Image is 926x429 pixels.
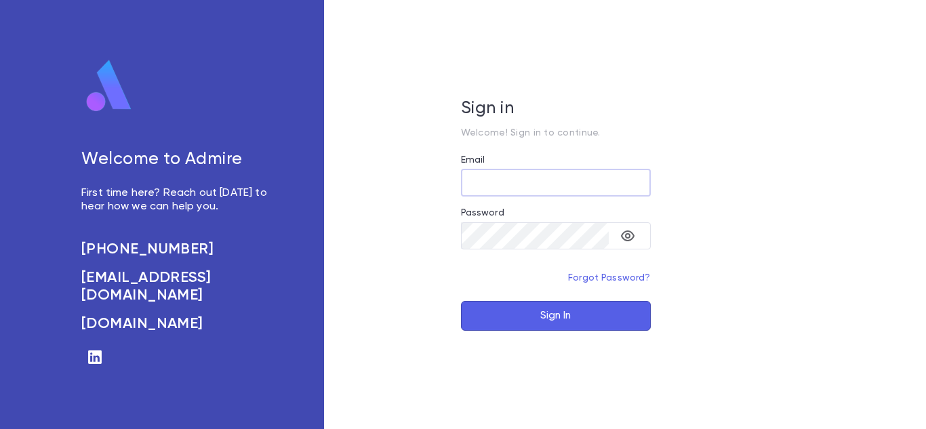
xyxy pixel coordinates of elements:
a: [PHONE_NUMBER] [81,241,270,258]
p: Welcome! Sign in to continue. [461,127,651,138]
button: Sign In [461,301,651,331]
p: First time here? Reach out [DATE] to hear how we can help you. [81,186,270,213]
label: Email [461,155,485,165]
a: [DOMAIN_NAME] [81,315,270,333]
label: Password [461,207,504,218]
a: Forgot Password? [568,273,651,283]
h5: Sign in [461,99,651,119]
button: toggle password visibility [614,222,641,249]
h5: Welcome to Admire [81,150,270,170]
a: [EMAIL_ADDRESS][DOMAIN_NAME] [81,269,270,304]
img: logo [81,59,137,113]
